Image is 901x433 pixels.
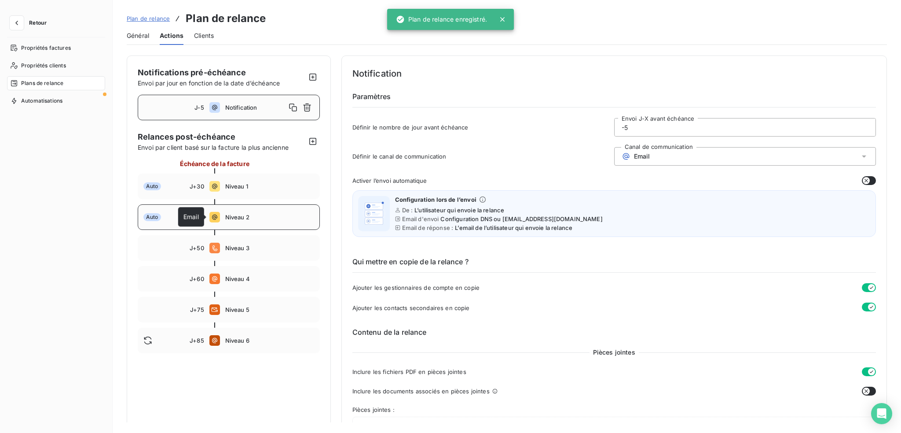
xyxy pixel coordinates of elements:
[160,31,183,40] span: Actions
[590,348,639,357] span: Pièces jointes
[225,306,314,313] span: Niveau 5
[402,224,454,231] span: Email de réponse :
[7,16,54,30] button: Retour
[225,183,314,190] span: Niveau 1
[402,215,439,222] span: Email d'envoi
[7,41,105,55] a: Propriétés factures
[194,31,214,40] span: Clients
[871,403,892,424] div: Open Intercom Messenger
[225,214,314,221] span: Niveau 2
[455,224,572,231] span: L’email de l’utilisateur qui envoie la relance
[360,200,388,228] img: illustration helper email
[138,143,306,152] span: Envoi par client basé sur la facture la plus ancienne
[352,368,466,375] span: Inclure les fichiers PDF en pièces jointes
[183,213,199,220] span: Email
[402,207,413,214] span: De :
[127,15,170,22] span: Plan de relance
[138,68,246,77] span: Notifications pré-échéance
[190,306,204,313] span: J+75
[352,388,490,395] span: Inclure les documents associés en pièces jointes
[352,91,876,107] h6: Paramètres
[21,79,63,87] span: Plans de relance
[352,256,876,273] h6: Qui mettre en copie de la relance ?
[352,67,876,81] h4: Notification
[143,213,161,221] span: Auto
[440,215,602,222] span: Configuration DNS ou [EMAIL_ADDRESS][DOMAIN_NAME]
[143,182,161,190] span: Auto
[225,337,314,344] span: Niveau 6
[352,327,876,337] h6: Contenu de la relance
[21,97,62,105] span: Automatisations
[138,131,306,143] span: Relances post-échéance
[395,196,476,203] span: Configuration lors de l’envoi
[225,104,286,111] span: Notification
[190,183,204,190] span: J+30
[225,275,314,282] span: Niveau 4
[127,31,149,40] span: Général
[396,11,487,27] div: Plan de relance enregistré.
[29,20,47,26] span: Retour
[21,62,66,70] span: Propriétés clients
[186,11,266,26] h3: Plan de relance
[225,244,314,252] span: Niveau 3
[190,337,204,344] span: J+85
[7,59,105,73] a: Propriétés clients
[21,44,71,52] span: Propriétés factures
[194,104,204,111] span: J-5
[7,94,105,108] a: Automatisations
[352,284,480,291] span: Ajouter les gestionnaires de compte en copie
[127,14,170,23] a: Plan de relance
[180,159,249,168] span: Échéance de la facture
[634,153,650,160] span: Email
[352,304,470,311] span: Ajouter les contacts secondaires en copie
[352,153,614,160] span: Définir le canal de communication
[352,124,614,131] span: Définir le nombre de jour avant échéance
[190,275,204,282] span: J+60
[190,244,204,252] span: J+50
[7,76,105,90] a: Plans de relance
[138,79,280,87] span: Envoi par jour en fonction de la date d’échéance
[414,207,504,214] span: L’utilisateur qui envoie la relance
[352,406,876,413] span: Pièces jointes :
[352,177,427,184] span: Activer l’envoi automatique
